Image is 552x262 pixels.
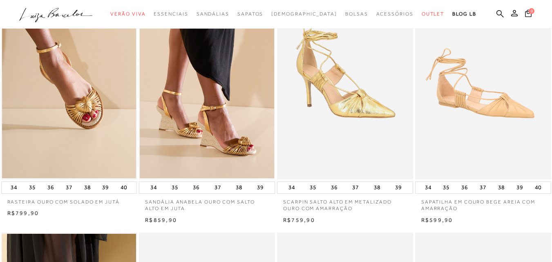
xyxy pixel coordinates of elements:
span: [DEMOGRAPHIC_DATA] [271,11,337,17]
button: 35 [440,182,452,193]
button: 34 [148,182,159,193]
a: categoryNavScreenReaderText [345,7,368,22]
button: 35 [307,182,319,193]
button: 39 [393,182,404,193]
a: categoryNavScreenReaderText [110,7,145,22]
a: RASTEIRA OURO COM SOLADO EM JUTÁ [1,194,137,206]
button: 35 [169,182,181,193]
button: 36 [459,182,470,193]
button: 34 [422,182,434,193]
button: 34 [286,182,297,193]
button: 39 [255,182,266,193]
span: Acessórios [376,11,413,17]
button: 40 [118,182,130,193]
button: 39 [514,182,525,193]
a: SAPATILHA EM COURO BEGE AREIA COM AMARRAÇÃO [415,194,551,213]
span: Essenciais [154,11,188,17]
button: 38 [82,182,93,193]
a: SANDÁLIA ANABELA OURO COM SALTO ALTO EM JUTA [139,194,275,213]
a: categoryNavScreenReaderText [237,7,263,22]
button: 40 [532,182,544,193]
button: 36 [329,182,340,193]
span: R$759,90 [283,217,315,223]
button: 38 [371,182,383,193]
span: Outlet [422,11,445,17]
button: 37 [63,182,75,193]
a: SCARPIN SALTO ALTO EM METALIZADO OURO COM AMARRAÇÃO [277,194,413,213]
button: 38 [233,182,245,193]
a: categoryNavScreenReaderText [376,7,413,22]
span: Sandálias [197,11,229,17]
button: 37 [350,182,361,193]
span: Verão Viva [110,11,145,17]
span: R$859,90 [145,217,177,223]
span: 0 [529,8,534,14]
button: 36 [45,182,56,193]
button: 37 [212,182,223,193]
button: 35 [27,182,38,193]
button: 39 [100,182,111,193]
span: Bolsas [345,11,368,17]
button: 37 [477,182,489,193]
a: categoryNavScreenReaderText [422,7,445,22]
span: R$799,90 [7,210,39,216]
a: categoryNavScreenReaderText [154,7,188,22]
button: 0 [523,9,534,20]
a: categoryNavScreenReaderText [197,7,229,22]
span: R$599,90 [421,217,453,223]
span: BLOG LB [452,11,476,17]
a: BLOG LB [452,7,476,22]
a: noSubCategoriesText [271,7,337,22]
button: 38 [496,182,507,193]
button: 34 [8,182,20,193]
span: Sapatos [237,11,263,17]
button: 36 [190,182,202,193]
